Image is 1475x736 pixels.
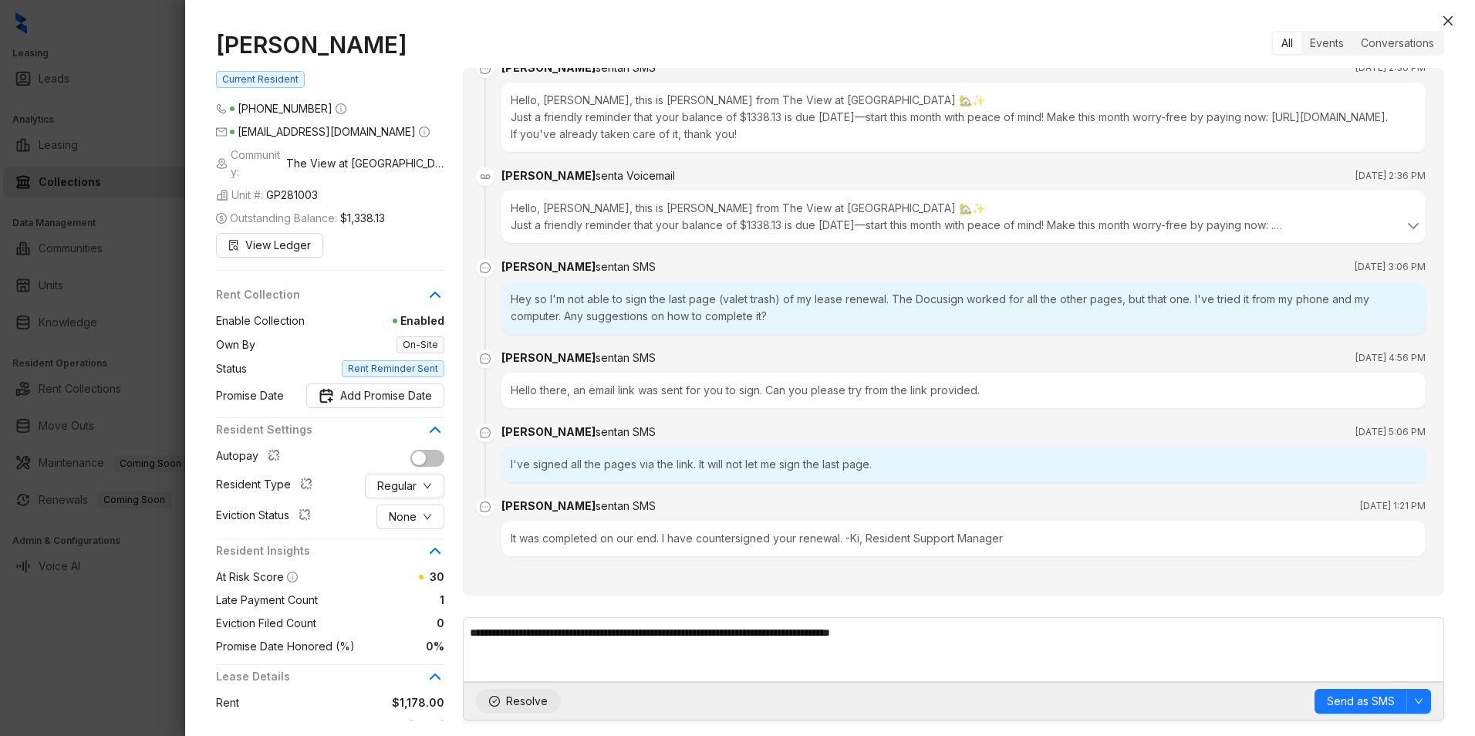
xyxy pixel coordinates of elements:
[286,155,444,172] span: The View at [GEOGRAPHIC_DATA]
[340,210,385,227] span: $1,338.13
[1355,168,1426,184] span: [DATE] 2:36 PM
[216,210,385,227] span: Outstanding Balance:
[389,508,417,525] span: None
[306,383,444,408] button: Promise DateAdd Promise Date
[501,424,656,441] div: [PERSON_NAME]
[216,286,444,312] div: Rent Collection
[238,102,332,115] span: [PHONE_NUMBER]
[273,717,444,734] span: [DATE]
[1327,693,1395,710] span: Send as SMS
[216,189,228,201] img: building-icon
[506,693,548,710] span: Resolve
[216,387,284,404] span: Promise Date
[216,570,284,583] span: At Risk Score
[1315,689,1407,714] button: Send as SMS
[216,668,444,694] div: Lease Details
[216,421,426,438] span: Resident Settings
[238,125,416,138] span: [EMAIL_ADDRESS][DOMAIN_NAME]
[245,237,311,254] span: View Ledger
[216,233,323,258] button: View Ledger
[228,240,239,251] span: file-search
[596,425,656,438] span: sent an SMS
[501,59,656,76] div: [PERSON_NAME]
[216,421,444,447] div: Resident Settings
[216,286,426,303] span: Rent Collection
[419,127,430,137] span: info-circle
[1355,60,1426,76] span: [DATE] 2:36 PM
[501,373,1426,408] div: Hello there, an email link was sent for you to sign. Can you please try from the link provided.
[355,638,444,655] span: 0%
[501,447,1426,482] div: I've signed all the pages via the link. It will not let me sign the last page.
[216,542,444,569] div: Resident Insights
[336,103,346,114] span: info-circle
[216,507,317,527] div: Eviction Status
[501,83,1426,152] div: Hello, [PERSON_NAME], this is [PERSON_NAME] from The View at [GEOGRAPHIC_DATA] 🏡✨ Just a friendly...
[216,592,318,609] span: Late Payment Count
[377,478,417,495] span: Regular
[501,167,675,184] div: [PERSON_NAME]
[216,476,319,496] div: Resident Type
[239,694,444,711] span: $1,178.00
[397,336,444,353] span: On-Site
[216,71,305,88] span: Current Resident
[1273,32,1301,54] div: All
[216,638,355,655] span: Promise Date Honored (%)
[342,360,444,377] span: Rent Reminder Sent
[476,498,494,516] span: message
[1355,350,1426,366] span: [DATE] 4:56 PM
[318,592,444,609] span: 1
[216,717,273,734] span: Lease Start
[376,505,444,529] button: Nonedown
[216,213,227,224] span: dollar
[1355,424,1426,440] span: [DATE] 5:06 PM
[216,336,255,353] span: Own By
[476,167,494,186] img: Voicemail Icon
[365,474,444,498] button: Regulardown
[501,282,1426,334] div: Hey so I'm not able to sign the last page (valet trash) of my lease renewal. The Docusign worked ...
[216,542,426,559] span: Resident Insights
[216,360,247,377] span: Status
[1301,32,1352,54] div: Events
[216,187,318,204] span: Unit #:
[489,696,500,707] span: check-circle
[596,260,656,273] span: sent an SMS
[216,668,426,685] span: Lease Details
[476,424,494,442] span: message
[501,521,1426,556] div: It was completed on our end. I have countersigned your renewal. -Ki, Resident Support Manager
[216,447,286,468] div: Autopay
[340,387,432,404] span: Add Promise Date
[511,200,1416,234] div: Hello, [PERSON_NAME], this is [PERSON_NAME] from The View at [GEOGRAPHIC_DATA] 🏡✨ Just a friendly...
[476,689,561,714] button: Resolve
[216,615,316,632] span: Eviction Filed Count
[476,349,494,368] span: message
[596,61,656,74] span: sent an SMS
[287,572,298,582] span: info-circle
[476,258,494,277] span: message
[1352,32,1443,54] div: Conversations
[216,103,227,114] span: phone
[423,481,432,491] span: down
[216,694,239,711] span: Rent
[501,498,656,515] div: [PERSON_NAME]
[423,512,432,522] span: down
[319,388,334,403] img: Promise Date
[501,258,656,275] div: [PERSON_NAME]
[1442,15,1454,27] span: close
[1360,498,1426,514] span: [DATE] 1:21 PM
[501,349,656,366] div: [PERSON_NAME]
[596,169,675,182] span: sent a Voicemail
[316,615,444,632] span: 0
[476,59,494,78] span: message
[1355,259,1426,275] span: [DATE] 3:06 PM
[596,499,656,512] span: sent an SMS
[216,127,227,137] span: mail
[216,157,228,170] img: building-icon
[430,570,444,583] span: 30
[216,312,305,329] span: Enable Collection
[305,312,444,329] span: Enabled
[216,147,444,181] span: Community:
[216,31,444,59] h1: [PERSON_NAME]
[1439,12,1457,30] button: Close
[596,351,656,364] span: sent an SMS
[266,187,318,204] span: GP281003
